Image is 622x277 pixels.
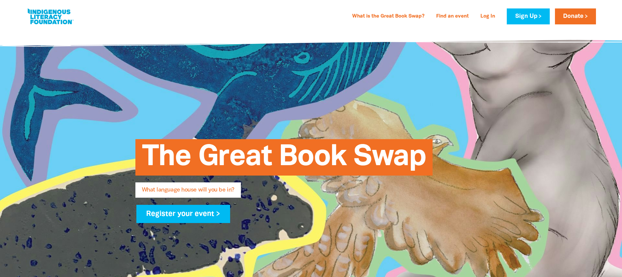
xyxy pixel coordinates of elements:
[142,187,234,198] span: What language house will you be in?
[507,8,549,24] a: Sign Up
[555,8,596,24] a: Donate
[432,11,473,22] a: Find an event
[348,11,428,22] a: What is the Great Book Swap?
[136,205,230,223] a: Register your event >
[142,144,426,176] span: The Great Book Swap
[477,11,499,22] a: Log In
